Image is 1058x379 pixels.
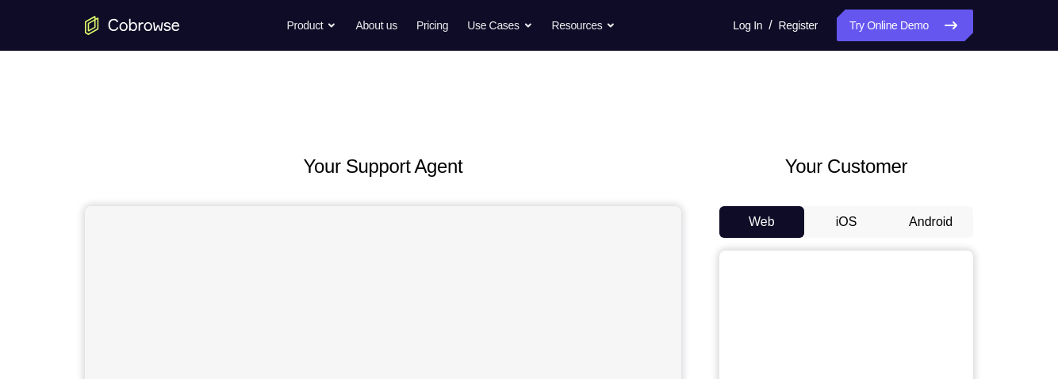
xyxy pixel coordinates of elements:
[416,10,448,41] a: Pricing
[287,10,337,41] button: Product
[719,152,973,181] h2: Your Customer
[769,16,772,35] span: /
[733,10,762,41] a: Log In
[355,10,397,41] a: About us
[779,10,818,41] a: Register
[804,206,889,238] button: iOS
[467,10,532,41] button: Use Cases
[888,206,973,238] button: Android
[85,16,180,35] a: Go to the home page
[719,206,804,238] button: Web
[85,152,681,181] h2: Your Support Agent
[837,10,973,41] a: Try Online Demo
[552,10,616,41] button: Resources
